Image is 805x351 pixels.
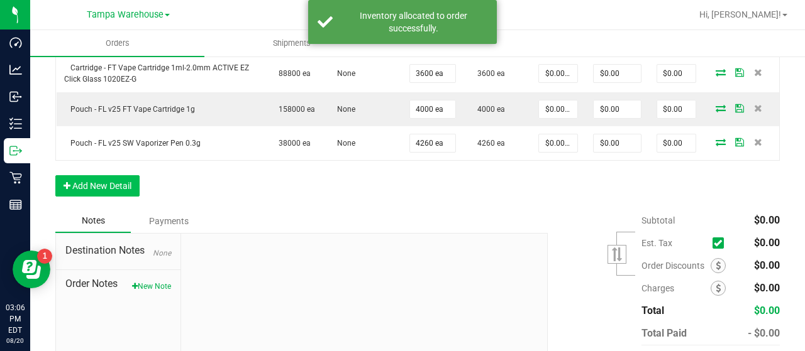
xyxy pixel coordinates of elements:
[730,104,749,112] span: Save Order Detail
[9,63,22,76] inline-svg: Analytics
[331,105,355,114] span: None
[89,38,147,49] span: Orders
[754,237,780,249] span: $0.00
[410,65,455,82] input: 0
[471,139,505,148] span: 4260 ea
[749,104,768,112] span: Delete Order Detail
[13,251,50,288] iframe: Resource center
[754,305,780,316] span: $0.00
[754,282,780,294] span: $0.00
[64,139,201,148] span: Pouch - FL v25 SW Vaporizer Pen 0.3g
[9,36,22,49] inline-svg: Dashboard
[331,69,355,78] span: None
[471,69,505,78] span: 3600 ea
[749,68,768,76] span: Delete Order Detail
[9,117,22,130] inline-svg: Inventory
[153,249,171,257] span: None
[594,65,641,82] input: 0
[754,259,780,271] span: $0.00
[30,30,204,57] a: Orders
[64,63,249,84] span: Cartridge - FT Vape Cartridge 1ml-2.0mm ACTIVE EZ Click Glass 1020EZ-G
[641,215,675,225] span: Subtotal
[754,214,780,226] span: $0.00
[594,100,641,118] input: 0
[539,65,577,82] input: 0
[657,100,696,118] input: 0
[641,283,711,293] span: Charges
[37,249,52,264] iframe: Resource center unread badge
[65,276,171,291] span: Order Notes
[594,134,641,152] input: 0
[641,238,708,248] span: Est. Tax
[713,235,730,252] span: Calculate excise tax
[256,38,328,49] span: Shipments
[340,9,487,35] div: Inventory allocated to order successfully.
[730,138,749,146] span: Save Order Detail
[9,144,22,157] inline-svg: Outbound
[272,69,311,78] span: 88800 ea
[9,171,22,184] inline-svg: Retail
[131,210,206,232] div: Payments
[55,175,140,197] button: Add New Detail
[272,105,315,114] span: 158000 ea
[410,134,455,152] input: 0
[55,209,131,233] div: Notes
[132,281,171,292] button: New Note
[641,261,711,271] span: Order Discounts
[65,243,171,258] span: Destination Notes
[9,90,22,103] inline-svg: Inbound
[748,327,780,339] span: - $0.00
[6,336,25,345] p: 08/20
[699,9,781,19] span: Hi, [PERSON_NAME]!
[272,139,311,148] span: 38000 ea
[331,139,355,148] span: None
[539,134,577,152] input: 0
[410,100,455,118] input: 0
[64,105,195,114] span: Pouch - FL v25 FT Vape Cartridge 1g
[204,30,379,57] a: Shipments
[6,302,25,336] p: 03:06 PM EDT
[641,327,687,339] span: Total Paid
[9,198,22,211] inline-svg: Reports
[471,105,505,114] span: 4000 ea
[657,65,696,82] input: 0
[657,134,696,152] input: 0
[641,305,664,316] span: Total
[730,68,749,76] span: Save Order Detail
[749,138,768,146] span: Delete Order Detail
[539,100,577,118] input: 0
[87,9,164,20] span: Tampa Warehouse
